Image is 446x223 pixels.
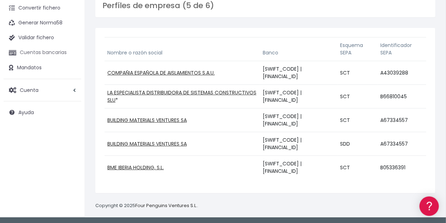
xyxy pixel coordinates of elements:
[377,156,426,180] td: B05336391
[338,61,378,85] td: SCT
[377,85,426,108] td: B66810045
[7,49,134,56] div: Información general
[260,85,337,108] td: [SWIFT_CODE] | [FINANCIAL_ID]
[4,60,81,75] a: Mandatos
[107,69,215,76] a: COMPAÑIA ESPAÑOLA DE AISLAMIENTOS S.A.U.
[260,37,337,61] th: Banco
[338,132,378,156] td: SDD
[107,117,187,124] a: BUILDING MATERIALS VENTURES SA
[260,156,337,180] td: [SWIFT_CODE] | [FINANCIAL_ID]
[338,85,378,108] td: SCT
[260,61,337,85] td: [SWIFT_CODE] | [FINANCIAL_ID]
[107,140,187,147] a: BUILDING MATERIALS VENTURES SA
[377,132,426,156] td: A67334557
[260,132,337,156] td: [SWIFT_CODE] | [FINANCIAL_ID]
[338,108,378,132] td: SCT
[18,109,34,116] span: Ayuda
[260,108,337,132] td: [SWIFT_CODE] | [FINANCIAL_ID]
[4,30,81,45] a: Validar fichero
[135,202,197,209] a: Four Penguins Ventures S.L.
[7,78,134,85] div: Convertir ficheros
[4,83,81,98] a: Cuenta
[7,89,134,100] a: Formatos
[377,108,426,132] td: A67334557
[7,122,134,133] a: Perfiles de empresas
[107,89,256,104] a: LA ESPECIALISTA DISTRIBUIDORA DE SISTEMAS CONSTRUCTIVOS SLU
[7,189,134,201] button: Contáctanos
[7,100,134,111] a: Problemas habituales
[338,156,378,180] td: SCT
[7,140,134,147] div: Facturación
[7,170,134,176] div: Programadores
[102,1,428,10] h3: Perfíles de empresa (5 de 6)
[4,16,81,30] a: Generar Norma58
[7,60,134,71] a: Información general
[377,61,426,85] td: A43039288
[338,37,378,61] th: Esquema SEPA
[7,181,134,192] a: API
[107,164,164,171] a: BME IBERIA HOLDING, S.L.
[7,152,134,163] a: General
[97,204,136,210] a: POWERED BY ENCHANT
[7,111,134,122] a: Videotutoriales
[4,105,81,120] a: Ayuda
[377,37,426,61] th: Identificador SEPA
[4,45,81,60] a: Cuentas bancarias
[4,1,81,16] a: Convertir fichero
[20,86,38,93] span: Cuenta
[105,37,260,61] th: Nombre o razón social
[95,202,198,210] p: Copyright © 2025 .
